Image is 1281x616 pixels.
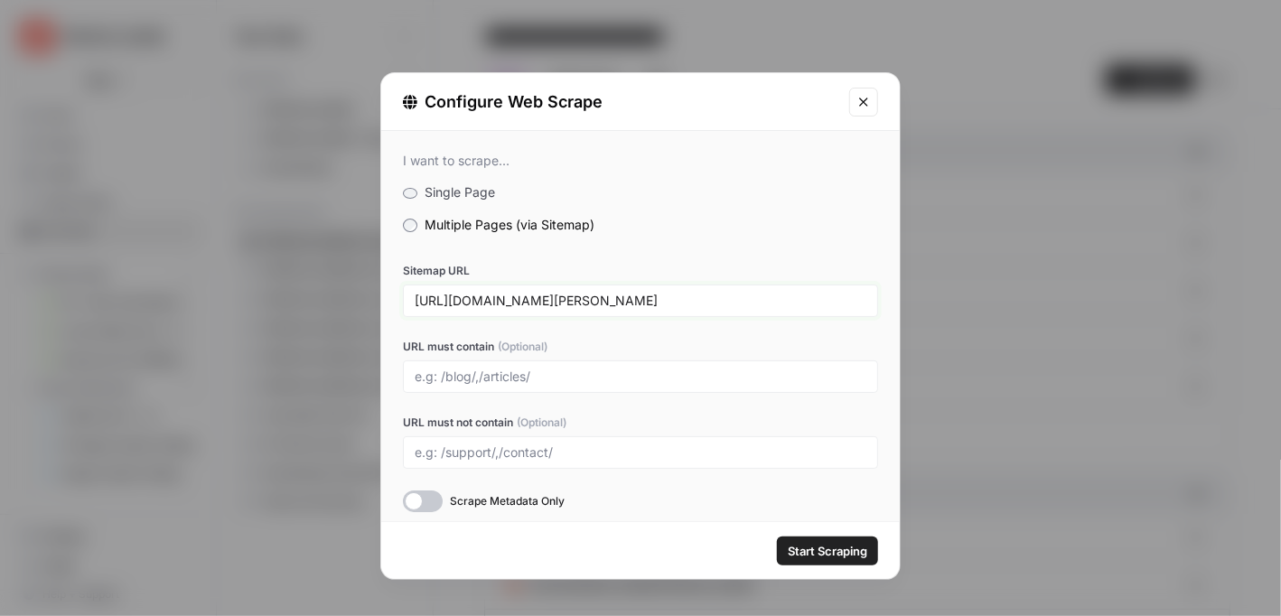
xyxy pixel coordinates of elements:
span: (Optional) [517,415,566,431]
label: URL must contain [403,339,878,355]
button: Close modal [849,88,878,117]
span: Start Scraping [788,542,867,560]
span: Scrape Metadata Only [450,493,565,509]
span: (Optional) [498,339,547,355]
input: e.g: /blog/,/articles/ [415,369,866,385]
button: Start Scraping [777,537,878,565]
input: Single Page [403,188,417,199]
input: e.g: www.example.com/sitemap.xml [415,293,866,309]
label: URL must not contain [403,415,878,431]
span: Single Page [425,184,495,200]
div: Configure Web Scrape [403,89,838,115]
label: Sitemap URL [403,263,878,279]
input: e.g: /support/,/contact/ [415,444,866,461]
div: I want to scrape... [403,153,878,169]
input: Multiple Pages (via Sitemap) [403,219,417,232]
span: Multiple Pages (via Sitemap) [425,217,594,232]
